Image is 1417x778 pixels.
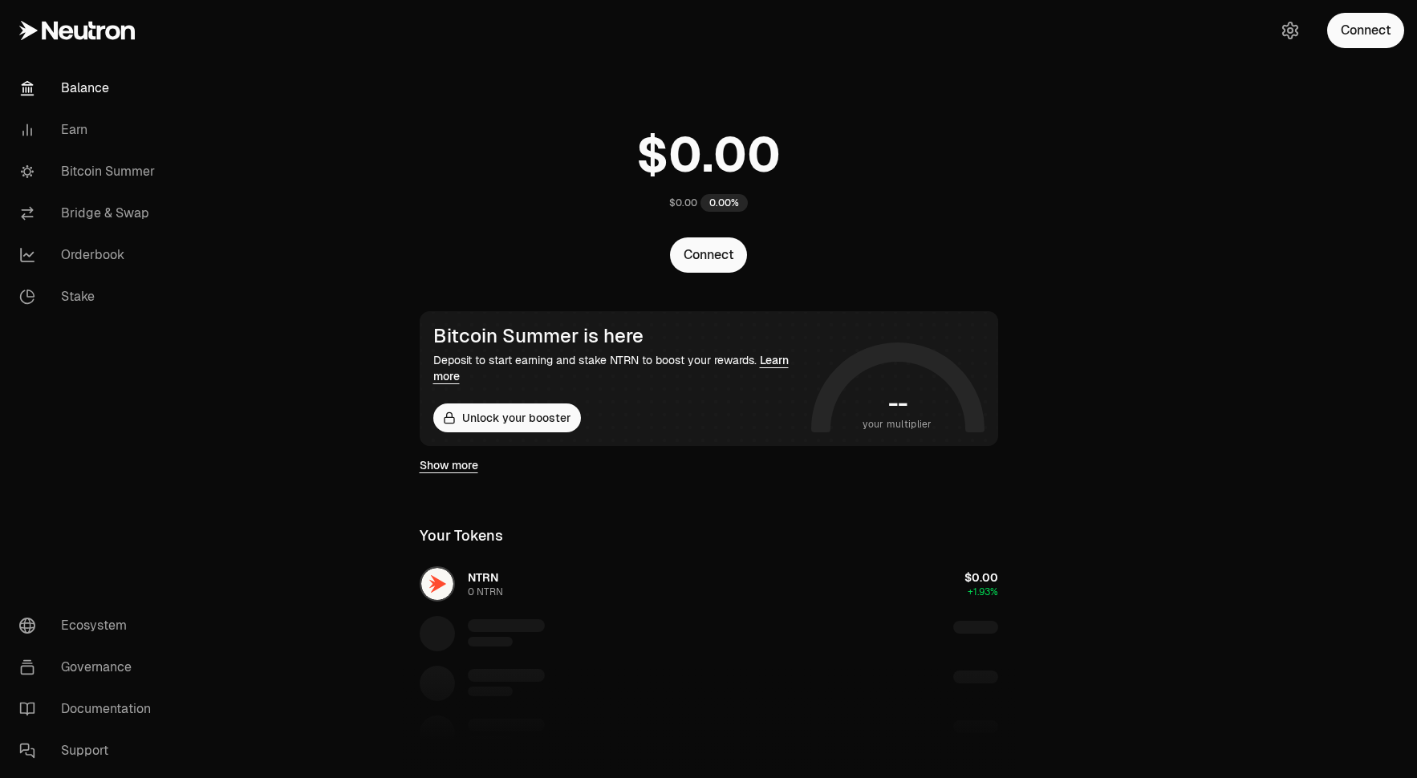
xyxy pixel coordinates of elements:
[6,730,173,772] a: Support
[6,234,173,276] a: Orderbook
[888,391,907,416] h1: --
[6,192,173,234] a: Bridge & Swap
[433,352,805,384] div: Deposit to start earning and stake NTRN to boost your rewards.
[433,403,581,432] button: Unlock your booster
[6,109,173,151] a: Earn
[700,194,748,212] div: 0.00%
[863,416,932,432] span: your multiplier
[6,67,173,109] a: Balance
[669,197,697,209] div: $0.00
[433,325,805,347] div: Bitcoin Summer is here
[420,457,478,473] a: Show more
[420,525,503,547] div: Your Tokens
[6,276,173,318] a: Stake
[670,237,747,273] button: Connect
[6,688,173,730] a: Documentation
[6,646,173,688] a: Governance
[1327,13,1404,48] button: Connect
[6,151,173,192] a: Bitcoin Summer
[6,605,173,646] a: Ecosystem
